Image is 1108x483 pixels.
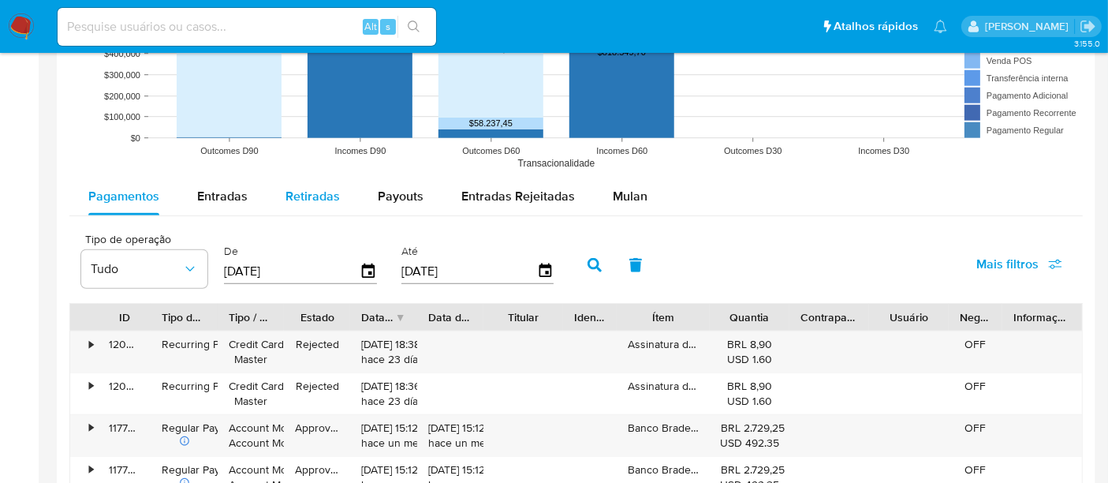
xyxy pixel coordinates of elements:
span: Atalhos rápidos [834,18,918,35]
span: s [386,19,390,34]
input: Pesquise usuários ou casos... [58,17,436,37]
button: search-icon [397,16,430,38]
span: 3.155.0 [1074,37,1100,50]
span: Alt [364,19,377,34]
a: Notificações [934,20,947,33]
a: Sair [1080,18,1096,35]
p: alexandra.macedo@mercadolivre.com [985,19,1074,34]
